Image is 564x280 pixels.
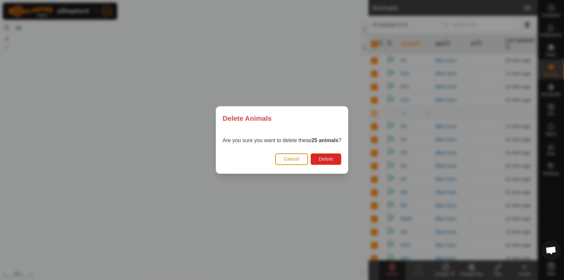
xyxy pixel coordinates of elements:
[216,107,348,130] div: Delete Animals
[311,153,341,165] button: Delete
[223,138,341,143] span: Are you sure you want to delete these ?
[275,153,308,165] button: Cancel
[319,156,333,162] span: Delete
[541,240,561,260] a: Open chat
[284,156,299,162] span: Cancel
[311,138,338,143] strong: 25 animals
